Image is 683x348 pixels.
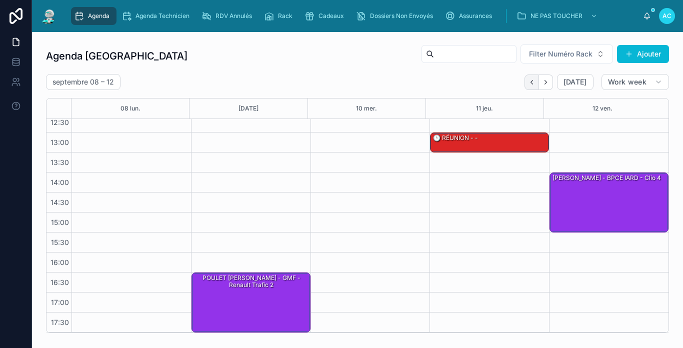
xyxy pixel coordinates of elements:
[557,74,593,90] button: [DATE]
[529,49,592,59] span: Filter Numéro Rack
[592,98,612,118] button: 12 ven.
[430,133,548,152] div: 🕒 RÉUNION - -
[71,7,116,25] a: Agenda
[442,7,499,25] a: Assurances
[88,12,109,20] span: Agenda
[356,98,377,118] button: 10 mer.
[48,198,71,206] span: 14:30
[563,77,587,86] span: [DATE]
[48,178,71,186] span: 14:00
[608,77,646,86] span: Work week
[662,12,671,20] span: AC
[120,98,140,118] button: 08 lun.
[193,273,309,290] div: POULET [PERSON_NAME] - GMF - renault trafic 2
[48,238,71,246] span: 15:30
[524,74,539,90] button: Back
[432,133,479,142] div: 🕒 RÉUNION - -
[40,8,58,24] img: App logo
[48,298,71,306] span: 17:00
[617,45,669,63] button: Ajouter
[52,77,114,87] h2: septembre 08 – 12
[135,12,189,20] span: Agenda Technicien
[118,7,196,25] a: Agenda Technicien
[48,158,71,166] span: 13:30
[301,7,351,25] a: Cadeaux
[318,12,344,20] span: Cadeaux
[48,258,71,266] span: 16:00
[550,173,668,232] div: [PERSON_NAME] - BPCE IARD - Clio 4
[601,74,669,90] button: Work week
[513,7,602,25] a: NE PAS TOUCHER
[46,49,187,63] h1: Agenda [GEOGRAPHIC_DATA]
[192,273,310,332] div: POULET [PERSON_NAME] - GMF - renault trafic 2
[215,12,252,20] span: RDV Annulés
[476,98,493,118] button: 11 jeu.
[261,7,299,25] a: Rack
[48,118,71,126] span: 12:30
[48,218,71,226] span: 15:00
[66,5,643,27] div: scrollable content
[278,12,292,20] span: Rack
[238,98,258,118] button: [DATE]
[370,12,433,20] span: Dossiers Non Envoyés
[48,318,71,326] span: 17:30
[520,44,613,63] button: Select Button
[459,12,492,20] span: Assurances
[551,173,662,182] div: [PERSON_NAME] - BPCE IARD - Clio 4
[48,138,71,146] span: 13:00
[353,7,440,25] a: Dossiers Non Envoyés
[530,12,582,20] span: NE PAS TOUCHER
[48,278,71,286] span: 16:30
[198,7,259,25] a: RDV Annulés
[539,74,553,90] button: Next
